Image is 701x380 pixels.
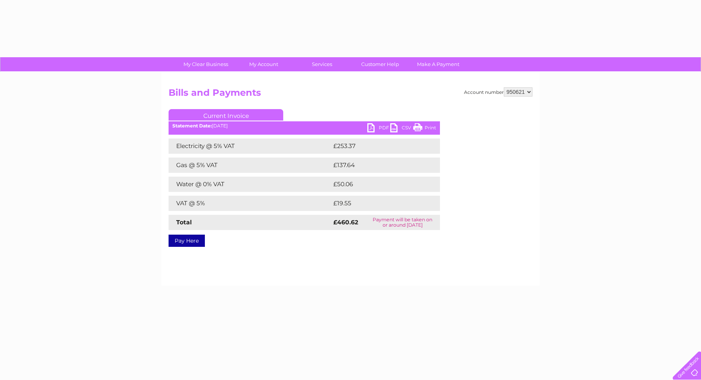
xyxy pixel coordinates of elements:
[169,109,283,121] a: Current Invoice
[169,235,205,247] a: Pay Here
[169,87,532,102] h2: Bills and Payments
[407,57,470,71] a: Make A Payment
[174,57,237,71] a: My Clear Business
[413,123,436,134] a: Print
[176,219,192,226] strong: Total
[390,123,413,134] a: CSV
[367,123,390,134] a: PDF
[169,196,331,211] td: VAT @ 5%
[169,177,331,192] td: Water @ 0% VAT
[331,138,426,154] td: £253.37
[169,158,331,173] td: Gas @ 5% VAT
[169,123,440,129] div: [DATE]
[331,196,424,211] td: £19.55
[365,215,440,230] td: Payment will be taken on or around [DATE]
[331,158,426,173] td: £137.64
[290,57,354,71] a: Services
[349,57,412,71] a: Customer Help
[172,123,212,129] b: Statement Date:
[333,219,358,226] strong: £460.62
[232,57,295,71] a: My Account
[169,138,331,154] td: Electricity @ 5% VAT
[464,87,532,97] div: Account number
[331,177,425,192] td: £50.06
